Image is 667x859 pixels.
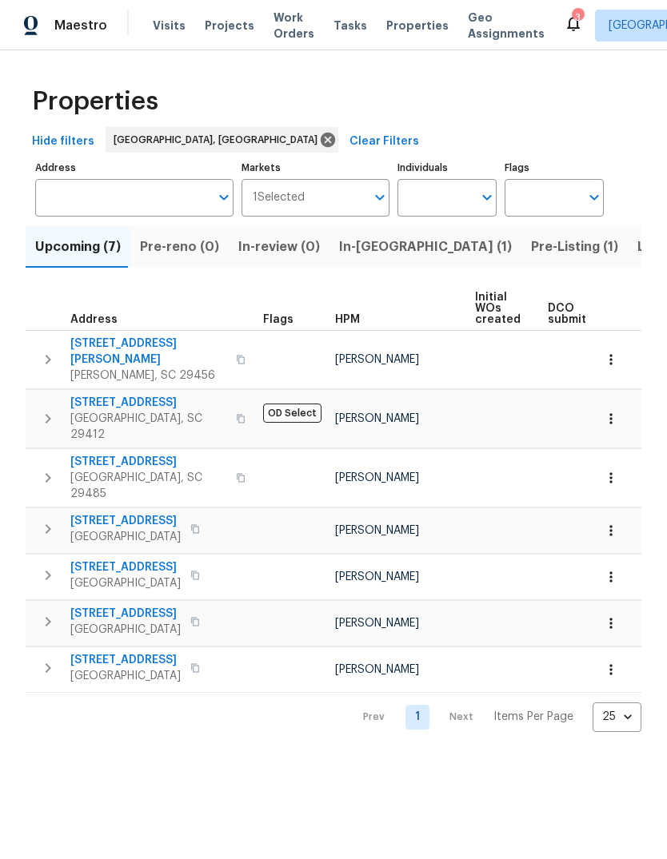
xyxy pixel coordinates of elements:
[106,127,338,153] div: [GEOGRAPHIC_DATA], [GEOGRAPHIC_DATA]
[593,696,641,738] div: 25
[70,575,181,591] span: [GEOGRAPHIC_DATA]
[572,10,583,26] div: 3
[70,470,226,502] span: [GEOGRAPHIC_DATA], SC 29485
[397,163,497,173] label: Individuals
[335,472,419,483] span: [PERSON_NAME]
[70,454,226,470] span: [STREET_ADDRESS]
[32,132,94,152] span: Hide filters
[70,668,181,684] span: [GEOGRAPHIC_DATA]
[70,559,181,575] span: [STREET_ADDRESS]
[114,132,324,148] span: [GEOGRAPHIC_DATA], [GEOGRAPHIC_DATA]
[54,18,107,34] span: Maestro
[263,314,294,325] span: Flags
[70,606,181,622] span: [STREET_ADDRESS]
[213,186,235,209] button: Open
[405,705,429,730] a: Goto page 1
[253,191,305,205] span: 1 Selected
[70,336,226,368] span: [STREET_ADDRESS][PERSON_NAME]
[263,404,322,423] span: OD Select
[475,292,521,325] span: Initial WOs created
[531,236,618,258] span: Pre-Listing (1)
[70,529,181,545] span: [GEOGRAPHIC_DATA]
[238,236,320,258] span: In-review (0)
[35,163,234,173] label: Address
[493,709,573,725] p: Items Per Page
[70,411,226,443] span: [GEOGRAPHIC_DATA], SC 29412
[369,186,391,209] button: Open
[70,368,226,384] span: [PERSON_NAME], SC 29456
[583,186,605,209] button: Open
[242,163,390,173] label: Markets
[335,314,360,325] span: HPM
[386,18,449,34] span: Properties
[70,314,118,325] span: Address
[333,20,367,31] span: Tasks
[274,10,314,42] span: Work Orders
[335,525,419,536] span: [PERSON_NAME]
[70,395,226,411] span: [STREET_ADDRESS]
[70,513,181,529] span: [STREET_ADDRESS]
[468,10,545,42] span: Geo Assignments
[335,618,419,629] span: [PERSON_NAME]
[26,127,101,157] button: Hide filters
[349,132,419,152] span: Clear Filters
[70,622,181,638] span: [GEOGRAPHIC_DATA]
[339,236,512,258] span: In-[GEOGRAPHIC_DATA] (1)
[335,571,419,583] span: [PERSON_NAME]
[32,93,158,109] span: Properties
[205,18,254,34] span: Projects
[343,127,425,157] button: Clear Filters
[348,702,641,732] nav: Pagination Navigation
[153,18,186,34] span: Visits
[548,303,605,325] span: DCO submitted
[505,163,604,173] label: Flags
[335,664,419,675] span: [PERSON_NAME]
[335,354,419,365] span: [PERSON_NAME]
[476,186,498,209] button: Open
[70,652,181,668] span: [STREET_ADDRESS]
[35,236,121,258] span: Upcoming (7)
[335,413,419,424] span: [PERSON_NAME]
[140,236,219,258] span: Pre-reno (0)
